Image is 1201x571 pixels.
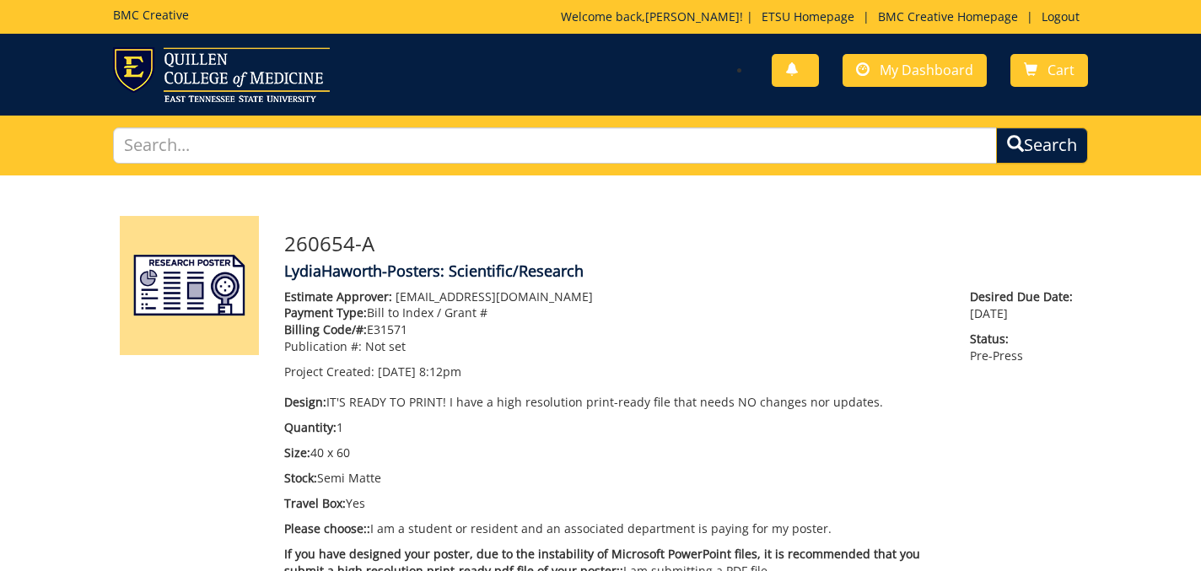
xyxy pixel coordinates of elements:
span: Billing Code/#: [284,321,367,337]
img: ETSU logo [113,47,330,102]
span: Stock: [284,470,317,486]
span: My Dashboard [880,61,973,79]
p: 1 [284,419,945,436]
span: Not set [365,338,406,354]
p: Bill to Index / Grant # [284,304,945,321]
a: BMC Creative Homepage [870,8,1026,24]
span: Desired Due Date: [970,288,1081,305]
p: I am a student or resident and an associated department is paying for my poster. [284,520,945,537]
p: [EMAIL_ADDRESS][DOMAIN_NAME] [284,288,945,305]
h3: 260654-A [284,233,1081,255]
h5: BMC Creative [113,8,189,21]
p: Welcome back, ! | | | [561,8,1088,25]
span: Cart [1048,61,1074,79]
p: Pre-Press [970,331,1081,364]
span: Publication #: [284,338,362,354]
span: Size: [284,444,310,461]
a: ETSU Homepage [753,8,863,24]
img: Product featured image [120,216,259,355]
span: Status: [970,331,1081,347]
p: [DATE] [970,288,1081,322]
a: Logout [1033,8,1088,24]
span: Please choose:: [284,520,370,536]
span: [DATE] 8:12pm [378,364,461,380]
span: Payment Type: [284,304,367,321]
a: My Dashboard [843,54,987,87]
span: Project Created: [284,364,374,380]
p: 40 x 60 [284,444,945,461]
span: Estimate Approver: [284,288,392,304]
a: Cart [1010,54,1088,87]
p: IT'S READY TO PRINT! I have a high resolution print-ready file that needs NO changes nor updates. [284,394,945,411]
p: Yes [284,495,945,512]
h4: LydiaHaworth-Posters: Scientific/Research [284,263,1081,280]
p: E31571 [284,321,945,338]
a: [PERSON_NAME] [645,8,740,24]
button: Search [996,127,1088,164]
span: Design: [284,394,326,410]
p: Semi Matte [284,470,945,487]
span: Quantity: [284,419,337,435]
span: Travel Box: [284,495,346,511]
input: Search... [113,127,998,164]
